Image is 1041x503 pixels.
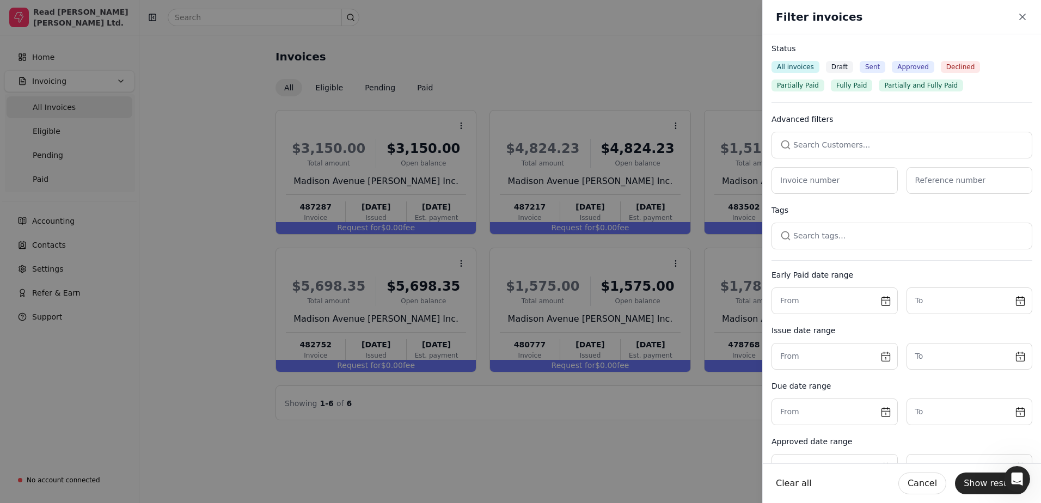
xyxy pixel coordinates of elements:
div: Approved date range [771,436,1032,447]
label: From [780,351,799,362]
button: All invoices [771,61,819,73]
button: To [907,287,1033,314]
label: To [915,351,923,362]
div: Early Paid date range [771,269,1032,281]
label: From [780,406,799,418]
button: To [907,343,1033,370]
span: Partially Paid [777,81,819,90]
span: Draft [831,62,848,72]
label: To [915,295,923,306]
button: Cancel [898,473,946,494]
span: Declined [946,62,975,72]
button: From [771,343,898,370]
div: Issue date range [771,325,1032,336]
span: Fully Paid [836,81,867,90]
button: To [907,454,1033,481]
span: Partially and Fully Paid [884,81,958,90]
div: Due date range [771,381,1032,392]
button: To [907,398,1033,425]
button: Partially Paid [771,79,824,91]
span: Sent [865,62,880,72]
button: Fully Paid [831,79,872,91]
div: Tags [771,205,1032,216]
button: Show results [955,473,1028,494]
label: To [915,406,923,418]
div: Status [771,43,1032,54]
label: Reference number [915,175,986,186]
label: To [915,462,923,473]
button: Clear all [776,473,812,494]
button: Declined [941,61,981,73]
label: Invoice number [780,175,840,186]
button: From [771,398,898,425]
label: From [780,462,799,473]
button: Sent [860,61,885,73]
div: Advanced filters [771,114,1032,125]
label: From [780,295,799,306]
iframe: Intercom live chat [1004,466,1030,492]
button: Partially and Fully Paid [879,79,963,91]
button: Draft [826,61,853,73]
span: Approved [897,62,929,72]
button: Approved [892,61,934,73]
button: From [771,454,898,481]
h2: Filter invoices [776,9,862,25]
span: All invoices [777,62,814,72]
button: From [771,287,898,314]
